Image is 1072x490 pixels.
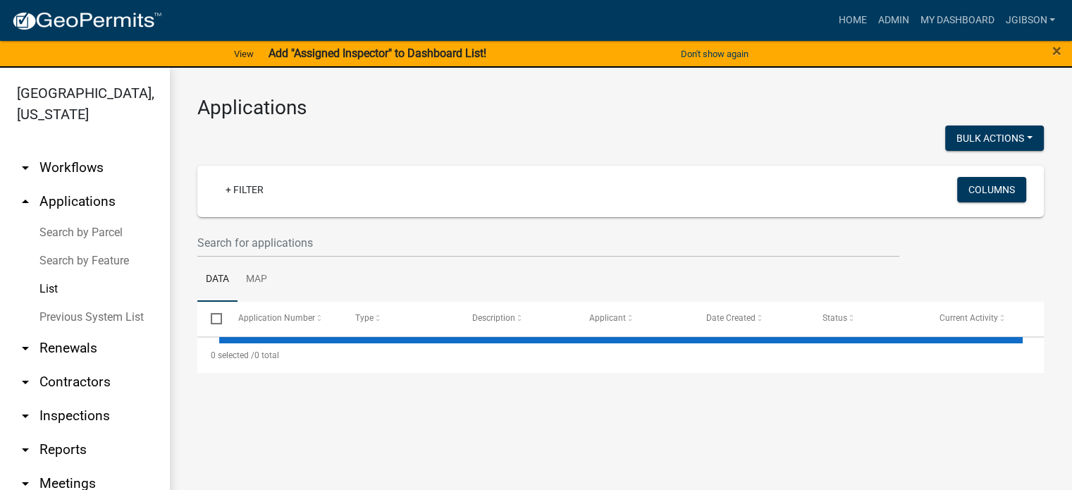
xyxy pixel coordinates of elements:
[458,302,575,336] datatable-header-cell: Description
[589,313,625,323] span: Applicant
[914,7,999,34] a: My Dashboard
[197,228,899,257] input: Search for applications
[17,441,34,458] i: arrow_drop_down
[809,302,926,336] datatable-header-cell: Status
[268,47,486,60] strong: Add "Assigned Inspector" to Dashboard List!
[1052,42,1061,59] button: Close
[17,193,34,210] i: arrow_drop_up
[832,7,872,34] a: Home
[945,125,1044,151] button: Bulk Actions
[575,302,692,336] datatable-header-cell: Applicant
[228,42,259,66] a: View
[939,313,998,323] span: Current Activity
[214,177,275,202] a: + Filter
[957,177,1026,202] button: Columns
[238,313,315,323] span: Application Number
[1052,41,1061,61] span: ×
[197,96,1044,120] h3: Applications
[341,302,458,336] datatable-header-cell: Type
[872,7,914,34] a: Admin
[999,7,1061,34] a: jgibson
[197,257,238,302] a: Data
[224,302,341,336] datatable-header-cell: Application Number
[706,313,755,323] span: Date Created
[675,42,754,66] button: Don't show again
[692,302,809,336] datatable-header-cell: Date Created
[823,313,847,323] span: Status
[197,302,224,336] datatable-header-cell: Select
[17,159,34,176] i: arrow_drop_down
[926,302,1043,336] datatable-header-cell: Current Activity
[197,338,1044,373] div: 0 total
[17,374,34,391] i: arrow_drop_down
[355,313,374,323] span: Type
[238,257,276,302] a: Map
[17,340,34,357] i: arrow_drop_down
[17,408,34,424] i: arrow_drop_down
[472,313,515,323] span: Description
[211,350,254,360] span: 0 selected /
